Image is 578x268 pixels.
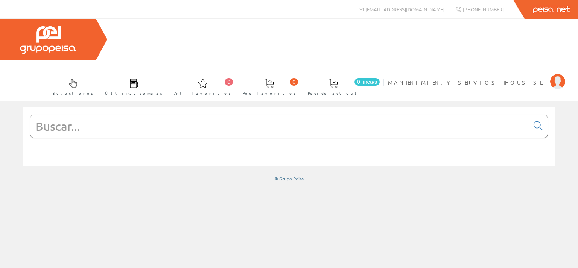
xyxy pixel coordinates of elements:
[290,78,298,86] span: 0
[174,89,231,97] span: Art. favoritos
[243,89,296,97] span: Ped. favoritos
[53,89,93,97] span: Selectores
[354,78,380,86] span: 0 línea/s
[105,89,163,97] span: Últimas compras
[463,6,504,12] span: [PHONE_NUMBER]
[365,6,444,12] span: [EMAIL_ADDRESS][DOMAIN_NAME]
[45,73,97,100] a: Selectores
[97,73,166,100] a: Últimas compras
[23,176,555,182] div: © Grupo Peisa
[30,115,529,138] input: Buscar...
[225,78,233,86] span: 0
[388,73,565,80] a: MANTENIMIEN.Y SERVIOS THOUS SL
[388,79,546,86] span: MANTENIMIEN.Y SERVIOS THOUS SL
[308,89,359,97] span: Pedido actual
[20,26,76,54] img: Grupo Peisa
